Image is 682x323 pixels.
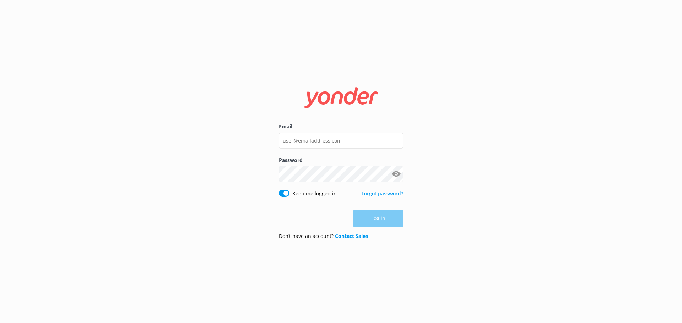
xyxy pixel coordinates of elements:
[279,232,368,240] p: Don’t have an account?
[389,167,403,181] button: Show password
[279,156,403,164] label: Password
[335,233,368,239] a: Contact Sales
[279,133,403,149] input: user@emailaddress.com
[292,190,337,197] label: Keep me logged in
[279,123,403,130] label: Email
[362,190,403,197] a: Forgot password?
